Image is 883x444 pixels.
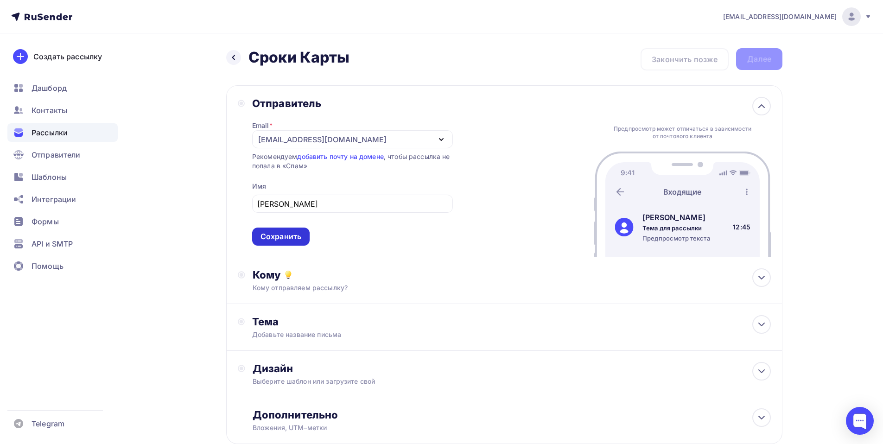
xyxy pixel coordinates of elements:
div: Создать рассылку [33,51,102,62]
div: 12:45 [733,222,750,232]
div: Предпросмотр текста [642,234,710,242]
div: Выберите шаблон или загрузите свой [253,377,719,386]
div: Дополнительно [253,408,771,421]
span: Интеграции [32,194,76,205]
a: Шаблоны [7,168,118,186]
span: Дашборд [32,82,67,94]
div: Имя [252,182,266,191]
h2: Сроки Карты [248,48,350,67]
span: Шаблоны [32,171,67,183]
div: Вложения, UTM–метки [253,423,719,432]
div: Предпросмотр может отличаться в зависимости от почтового клиента [611,125,754,140]
a: добавить почту на домене [297,152,383,160]
div: [PERSON_NAME] [642,212,710,223]
div: Тема для рассылки [642,224,710,232]
span: Помощь [32,260,64,272]
div: Email [252,121,273,130]
span: Контакты [32,105,67,116]
a: [EMAIL_ADDRESS][DOMAIN_NAME] [723,7,872,26]
span: Telegram [32,418,64,429]
div: Рекомендуем , чтобы рассылка не попала в «Спам» [252,152,453,171]
a: Дашборд [7,79,118,97]
div: Тема [252,315,435,328]
span: Рассылки [32,127,68,138]
div: Добавьте название письма [252,330,417,339]
div: Сохранить [260,231,301,242]
div: Дизайн [253,362,771,375]
a: Формы [7,212,118,231]
span: API и SMTP [32,238,73,249]
div: [EMAIL_ADDRESS][DOMAIN_NAME] [258,134,387,145]
div: Кому [253,268,771,281]
a: Рассылки [7,123,118,142]
span: [EMAIL_ADDRESS][DOMAIN_NAME] [723,12,837,21]
a: Контакты [7,101,118,120]
button: [EMAIL_ADDRESS][DOMAIN_NAME] [252,130,453,148]
span: Формы [32,216,59,227]
div: Отправитель [252,97,453,110]
span: Отправители [32,149,81,160]
div: Кому отправляем рассылку? [253,283,719,292]
a: Отправители [7,146,118,164]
